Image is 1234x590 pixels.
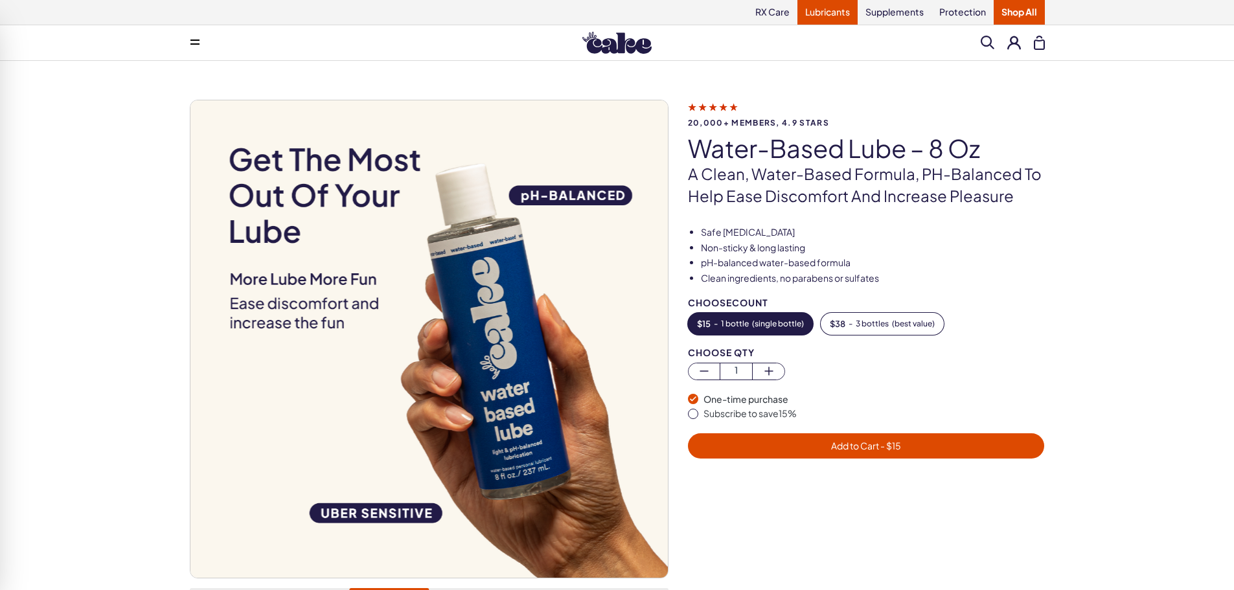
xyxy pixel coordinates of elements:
[892,319,935,328] span: ( best value )
[582,32,652,54] img: Hello Cake
[697,319,711,328] span: $ 15
[688,313,813,335] button: -
[856,319,889,328] span: 3 bottles
[721,319,749,328] span: 1 bottle
[703,407,1045,420] div: Subscribe to save 15 %
[720,363,752,378] span: 1
[688,135,1045,162] h1: Water-Based Lube – 8 oz
[701,242,1045,255] li: Non-sticky & long lasting
[668,100,1145,578] img: Water-Based Lube – 8 oz
[752,319,804,328] span: ( single bottle )
[688,433,1045,459] button: Add to Cart - $15
[831,440,901,451] span: Add to Cart
[688,298,1045,308] div: Choose Count
[879,440,901,451] span: - $ 15
[701,256,1045,269] li: pH-balanced water-based formula
[688,163,1045,207] p: A clean, water-based formula, pH-balanced to help ease discomfort and increase pleasure
[688,101,1045,127] a: 20,000+ members, 4.9 stars
[703,393,1045,406] div: One-time purchase
[821,313,944,335] button: -
[701,226,1045,239] li: Safe [MEDICAL_DATA]
[688,348,1045,357] div: Choose Qty
[701,272,1045,285] li: Clean ingredients, no parabens or sulfates
[830,319,845,328] span: $ 38
[190,100,667,578] img: Water-Based Lube – 8 oz
[688,119,1045,127] span: 20,000+ members, 4.9 stars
